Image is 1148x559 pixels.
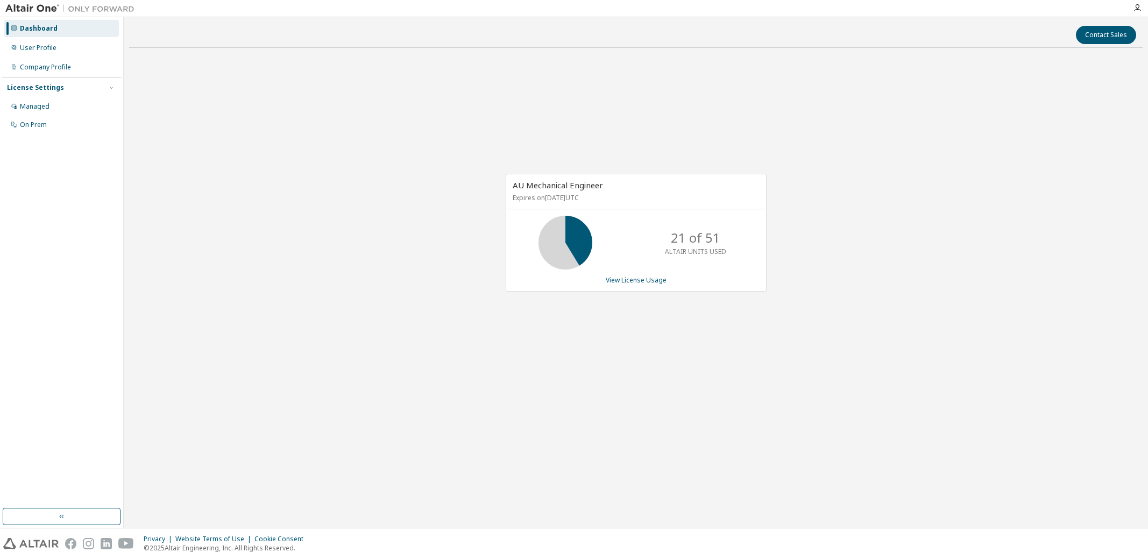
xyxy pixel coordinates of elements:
p: Expires on [DATE] UTC [513,193,757,202]
p: © 2025 Altair Engineering, Inc. All Rights Reserved. [144,543,310,553]
div: License Settings [7,83,64,92]
span: AU Mechanical Engineer [513,180,603,190]
p: ALTAIR UNITS USED [665,247,726,256]
button: Contact Sales [1076,26,1136,44]
div: Cookie Consent [254,535,310,543]
div: User Profile [20,44,56,52]
a: View License Usage [606,275,667,285]
img: Altair One [5,3,140,14]
div: Privacy [144,535,175,543]
img: instagram.svg [83,538,94,549]
img: linkedin.svg [101,538,112,549]
div: Company Profile [20,63,71,72]
img: altair_logo.svg [3,538,59,549]
p: 21 of 51 [671,229,720,247]
div: Dashboard [20,24,58,33]
div: Managed [20,102,49,111]
div: Website Terms of Use [175,535,254,543]
img: facebook.svg [65,538,76,549]
img: youtube.svg [118,538,134,549]
div: On Prem [20,121,47,129]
